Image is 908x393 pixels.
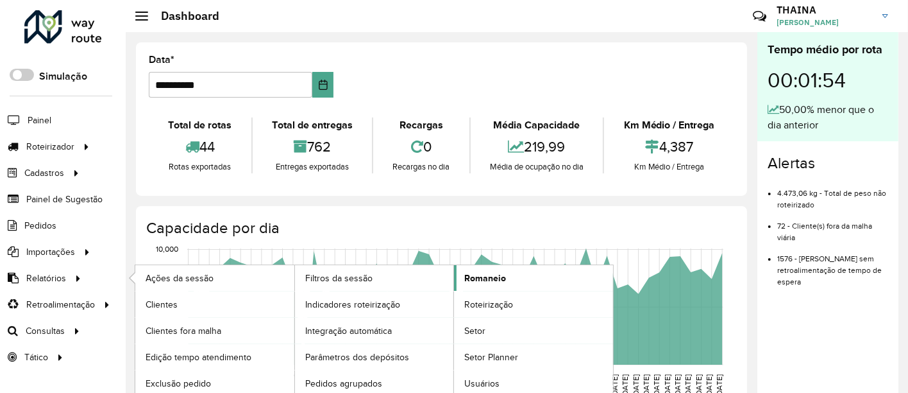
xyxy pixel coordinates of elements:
h4: Alertas [768,154,888,173]
a: Filtros da sessão [295,265,454,291]
span: Romaneio [464,272,506,285]
li: 4.473,06 kg - Total de peso não roteirizado [777,178,888,211]
span: Tático [24,351,48,364]
span: Integração automática [305,324,392,338]
span: Clientes [146,298,178,311]
span: Parâmetros dos depósitos [305,351,409,364]
a: Clientes [135,292,294,317]
span: [PERSON_NAME] [777,17,873,28]
label: Data [149,52,174,67]
a: Ações da sessão [135,265,294,291]
div: 219,99 [474,133,600,161]
div: 0 [376,133,466,161]
a: Edição tempo atendimento [135,344,294,370]
span: Roteirização [464,298,513,311]
a: Integração automática [295,318,454,344]
span: Pedidos [24,219,56,232]
h4: Capacidade por dia [146,219,734,238]
span: Ações da sessão [146,272,214,285]
a: Setor [454,318,613,344]
span: Relatórios [26,272,66,285]
li: 1576 - [PERSON_NAME] sem retroalimentação de tempo de espera [777,243,888,288]
span: Usuários [464,377,500,390]
span: Clientes fora malha [146,324,221,338]
span: Edição tempo atendimento [146,351,251,364]
text: 10,000 [156,245,178,254]
div: Média de ocupação no dia [474,161,600,173]
span: Importações [26,245,75,259]
a: Romaneio [454,265,613,291]
a: Setor Planner [454,344,613,370]
span: Painel de Sugestão [26,193,103,206]
h2: Dashboard [148,9,219,23]
a: Clientes fora malha [135,318,294,344]
div: Recargas [376,118,466,133]
span: Painel [28,114,51,127]
span: Filtros da sessão [305,272,373,285]
h3: THAINA [777,4,873,16]
a: Contato Rápido [746,3,773,30]
span: Retroalimentação [26,298,95,311]
a: Roteirização [454,292,613,317]
div: Total de entregas [256,118,369,133]
li: 72 - Cliente(s) fora da malha viária [777,211,888,243]
span: Consultas [26,324,65,338]
div: Rotas exportadas [152,161,248,173]
span: Setor Planner [464,351,518,364]
div: Média Capacidade [474,118,600,133]
div: Total de rotas [152,118,248,133]
label: Simulação [39,69,87,84]
a: Indicadores roteirização [295,292,454,317]
span: Cadastros [24,166,64,180]
span: Setor [464,324,485,338]
div: 4,387 [607,133,731,161]
div: 50,00% menor que o dia anterior [768,102,888,133]
div: 762 [256,133,369,161]
button: Choose Date [312,72,333,98]
div: Recargas no dia [376,161,466,173]
span: Exclusão pedido [146,377,211,390]
a: Parâmetros dos depósitos [295,344,454,370]
div: 44 [152,133,248,161]
div: 00:01:54 [768,58,888,102]
div: Km Médio / Entrega [607,161,731,173]
div: Entregas exportadas [256,161,369,173]
div: Km Médio / Entrega [607,118,731,133]
div: Tempo médio por rota [768,41,888,58]
span: Indicadores roteirização [305,298,400,311]
span: Roteirizador [26,140,74,153]
span: Pedidos agrupados [305,377,382,390]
